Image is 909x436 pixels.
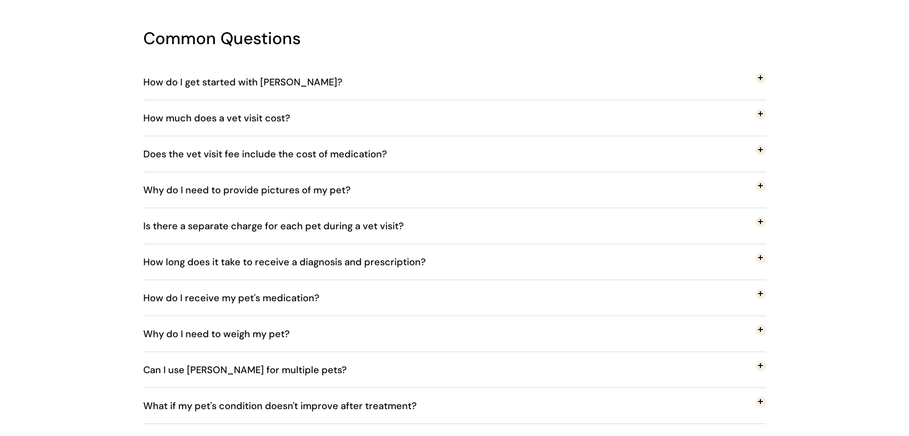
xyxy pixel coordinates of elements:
button: Does the vet visit fee include the cost of medication? [143,136,766,172]
button: Can I use [PERSON_NAME] for multiple pets? [143,352,766,388]
button: How do I get started with [PERSON_NAME]? [143,64,766,100]
span: Why do I need to provide pictures of my pet? [143,174,365,206]
span: Does the vet visit fee include the cost of medication? [143,138,402,170]
span: How much does a vet visit cost? [143,102,305,134]
span: What if my pet's condition doesn't improve after treatment? [143,390,431,422]
span: Is there a separate charge for each pet during a vet visit? [143,210,418,242]
button: How do I receive my pet's medication? [143,280,766,316]
button: What if my pet's condition doesn't improve after treatment? [143,388,766,424]
span: How long does it take to receive a diagnosis and prescription? [143,246,440,278]
span: Can I use [PERSON_NAME] for multiple pets? [143,354,361,386]
button: Why do I need to weigh my pet? [143,316,766,352]
button: Is there a separate charge for each pet during a vet visit? [143,208,766,244]
span: How do I receive my pet's medication? [143,282,334,314]
button: How long does it take to receive a diagnosis and prescription? [143,244,766,280]
button: How much does a vet visit cost? [143,100,766,136]
span: Why do I need to weigh my pet? [143,318,304,350]
span: How do I get started with [PERSON_NAME]? [143,66,357,98]
button: Why do I need to provide pictures of my pet? [143,172,766,208]
span: Common Questions [143,27,301,49]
